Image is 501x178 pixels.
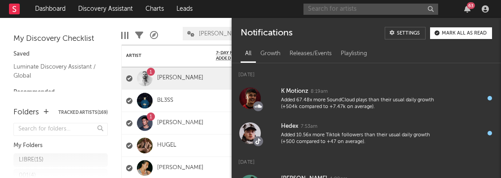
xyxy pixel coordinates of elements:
[301,123,317,130] div: 7:53am
[281,97,439,111] div: Added 67.48x more SoundCloud plays than their usual daily growth (+504k compared to +7.47k on ave...
[241,46,256,61] div: All
[157,74,203,82] a: [PERSON_NAME]
[126,53,193,58] div: Artist
[311,88,328,95] div: 8:19am
[256,46,285,61] div: Growth
[19,155,44,165] div: LIBRE ( 15 )
[285,46,336,61] div: Releases/Events
[13,49,108,60] div: Saved
[13,87,108,98] div: Recommended
[13,34,108,44] div: My Discovery Checklist
[232,63,501,81] div: [DATE]
[150,22,158,48] div: A&R Pipeline
[157,164,203,172] a: [PERSON_NAME]
[135,22,143,48] div: Filters
[442,31,487,36] div: Mark all as read
[281,132,439,146] div: Added 10.56x more Tiktok followers than their usual daily growth (+500 compared to +47 on average).
[13,153,108,167] a: LIBRE(15)
[216,50,252,61] span: 7-Day Fans Added
[13,62,99,80] a: Luminate Discovery Assistant / Global
[157,97,173,104] a: BL3SS
[13,140,108,151] div: My Folders
[464,5,470,13] button: 63
[58,110,108,115] button: Tracked Artists(169)
[157,142,176,149] a: HUGEL
[121,22,128,48] div: Edit Columns
[13,107,39,118] div: Folders
[336,46,372,61] div: Playlisting
[385,27,426,39] a: Settings
[430,27,492,39] button: Mark all as read
[281,86,308,97] div: K Motionz
[241,27,292,39] div: Notifications
[467,2,475,9] div: 63
[397,31,420,36] div: Settings
[232,81,501,116] a: K Motionz8:19amAdded 67.48x more SoundCloud plays than their usual daily growth (+504k compared t...
[303,4,438,15] input: Search for artists
[157,119,203,127] a: [PERSON_NAME]
[199,31,245,37] span: [PERSON_NAME]
[232,151,501,168] div: [DATE]
[13,123,108,136] input: Search for folders...
[232,116,501,151] a: Hedex7:53amAdded 10.56x more Tiktok followers than their usual daily growth (+500 compared to +47...
[281,121,299,132] div: Hedex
